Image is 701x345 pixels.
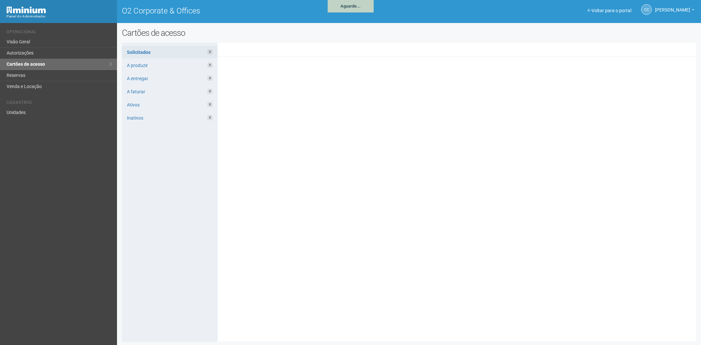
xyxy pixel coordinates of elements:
span: Camila Catarina Lima [655,1,690,12]
span: 0 [207,49,213,55]
a: Voltar para o portal [588,8,631,13]
a: [PERSON_NAME] [655,8,694,13]
img: Minium [7,7,46,13]
h2: Cartões de acesso [122,28,696,38]
span: 0 [207,62,213,68]
li: Cadastros [7,100,112,107]
a: A faturar0 [122,85,218,98]
h1: O2 Corporate & Offices [122,7,404,15]
a: A entregar0 [122,72,218,85]
a: Ativos0 [122,99,218,111]
a: CC [641,4,652,15]
span: 0 [207,76,213,81]
a: Solicitados0 [122,46,218,58]
span: 0 [207,89,213,94]
a: Inativos0 [122,112,218,124]
span: 0 [207,102,213,107]
li: Operacional [7,30,112,36]
span: 0 [207,115,213,120]
a: A produzir0 [122,59,218,72]
div: Painel do Administrador [7,13,112,19]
